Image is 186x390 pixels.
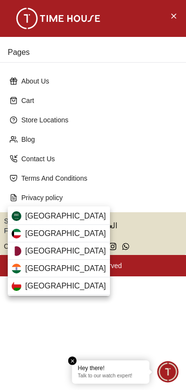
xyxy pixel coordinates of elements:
img: Oman [12,281,21,291]
img: Qatar [12,246,21,256]
span: [GEOGRAPHIC_DATA] [25,228,106,239]
p: Talk to our watch expert! [78,373,144,380]
img: Kuwait [12,229,21,238]
span: [GEOGRAPHIC_DATA] [25,245,106,257]
span: [GEOGRAPHIC_DATA] [25,263,106,274]
span: [GEOGRAPHIC_DATA] [25,210,106,222]
div: Chat Widget [157,361,179,383]
em: Close tooltip [68,356,77,365]
img: Saudi Arabia [12,211,21,221]
span: [GEOGRAPHIC_DATA] [25,280,106,292]
img: India [12,264,21,273]
div: Hey there! [78,364,144,372]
